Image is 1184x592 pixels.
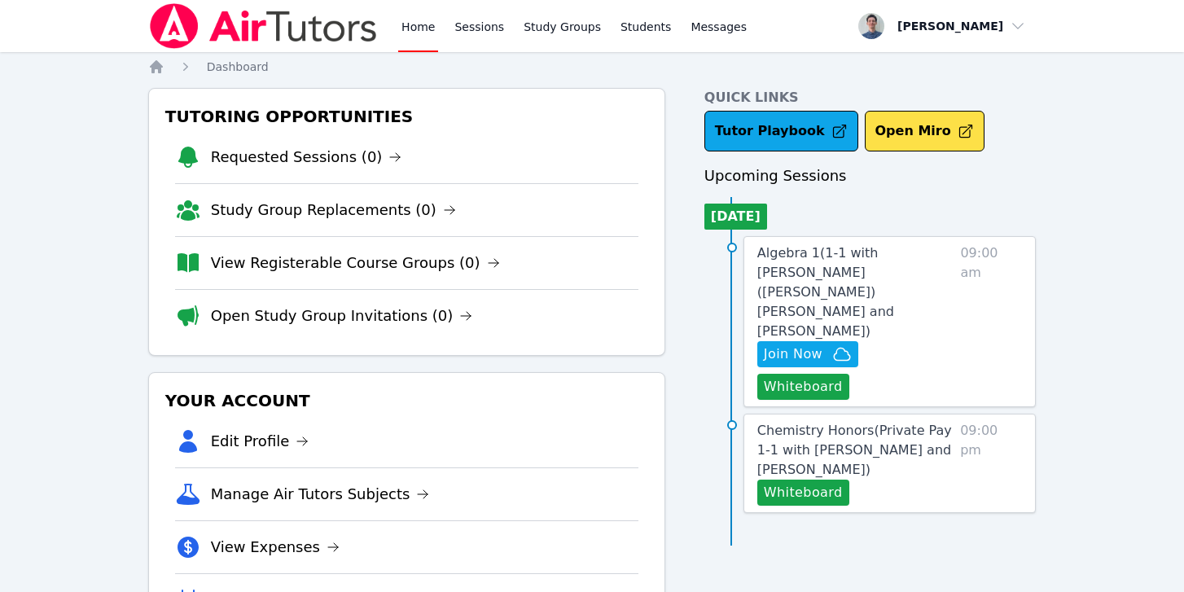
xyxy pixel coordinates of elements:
[207,59,269,75] a: Dashboard
[757,423,952,477] span: Chemistry Honors ( Private Pay 1-1 with [PERSON_NAME] and [PERSON_NAME] )
[757,421,954,480] a: Chemistry Honors(Private Pay 1-1 with [PERSON_NAME] and [PERSON_NAME])
[704,204,767,230] li: [DATE]
[211,536,340,559] a: View Expenses
[211,305,473,327] a: Open Study Group Invitations (0)
[211,252,500,274] a: View Registerable Course Groups (0)
[757,374,849,400] button: Whiteboard
[211,483,430,506] a: Manage Air Tutors Subjects
[757,245,894,339] span: Algebra 1 ( 1-1 with [PERSON_NAME] ([PERSON_NAME]) [PERSON_NAME] and [PERSON_NAME] )
[757,480,849,506] button: Whiteboard
[704,111,858,151] a: Tutor Playbook
[757,341,858,367] button: Join Now
[207,60,269,73] span: Dashboard
[162,386,651,415] h3: Your Account
[764,344,822,364] span: Join Now
[148,3,379,49] img: Air Tutors
[704,164,1036,187] h3: Upcoming Sessions
[865,111,984,151] button: Open Miro
[211,199,456,221] a: Study Group Replacements (0)
[211,430,309,453] a: Edit Profile
[691,19,747,35] span: Messages
[211,146,402,169] a: Requested Sessions (0)
[960,421,1022,506] span: 09:00 pm
[162,102,651,131] h3: Tutoring Opportunities
[757,243,954,341] a: Algebra 1(1-1 with [PERSON_NAME] ([PERSON_NAME]) [PERSON_NAME] and [PERSON_NAME])
[704,88,1036,107] h4: Quick Links
[960,243,1022,400] span: 09:00 am
[148,59,1037,75] nav: Breadcrumb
